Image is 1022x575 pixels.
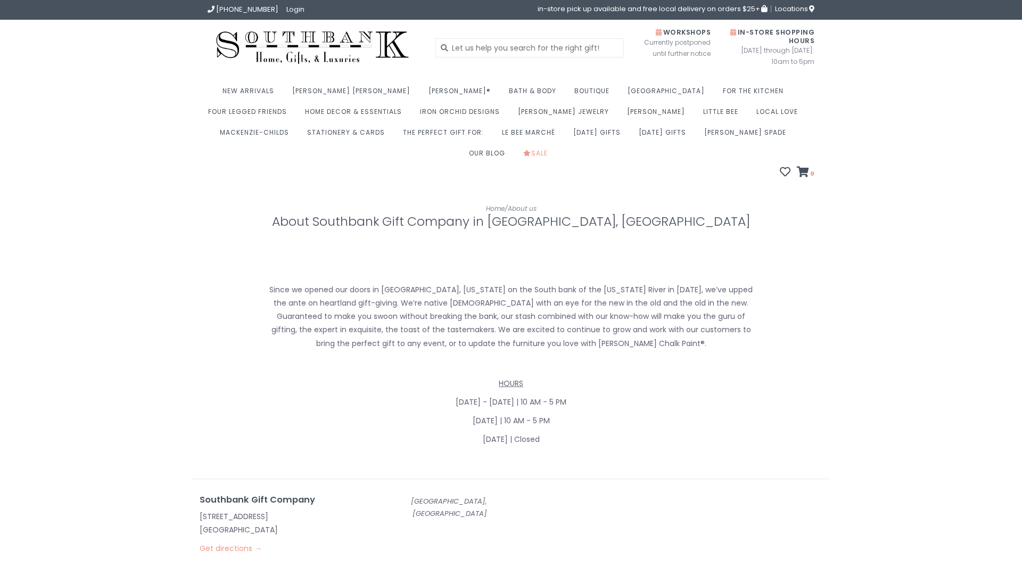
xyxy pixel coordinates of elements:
[394,495,495,520] div: [GEOGRAPHIC_DATA], [GEOGRAPHIC_DATA]
[523,146,553,167] a: Sale
[268,283,754,350] p: Since we opened our doors in [GEOGRAPHIC_DATA], [US_STATE] on the South bank of the [US_STATE] Ri...
[208,396,814,409] p: [DATE] - [DATE] | 10 AM - 5 PM
[730,28,814,45] span: In-Store Shopping Hours
[518,104,614,125] a: [PERSON_NAME] Jewelry
[574,84,615,104] a: Boutique
[775,4,814,14] span: Locations
[200,543,262,554] a: Get directions →
[631,37,711,59] span: Currently postponed until further notice
[286,4,304,14] a: Login
[656,28,711,37] span: Workshops
[222,84,279,104] a: New Arrivals
[627,104,690,125] a: [PERSON_NAME]
[292,84,416,104] a: [PERSON_NAME] [PERSON_NAME]
[639,125,691,146] a: [DATE] Gifts
[809,169,814,178] span: 0
[200,510,386,537] p: [STREET_ADDRESS] [GEOGRAPHIC_DATA]
[508,204,537,213] a: About us
[509,84,562,104] a: Bath & Body
[435,38,624,57] input: Let us help you search for the right gift!
[727,45,814,67] span: [DATE] through [DATE]: 10am to 5pm
[573,125,626,146] a: [DATE] Gifts
[208,28,417,68] img: Southbank Gift Company -- Home, Gifts, and Luxuries
[771,5,814,12] a: Locations
[797,168,814,178] a: 0
[208,433,814,446] p: [DATE] | Closed
[420,104,505,125] a: Iron Orchid Designs
[208,203,814,215] div: /
[723,84,789,104] a: For the Kitchen
[704,125,792,146] a: [PERSON_NAME] Spade
[703,104,744,125] a: Little Bee
[628,84,710,104] a: [GEOGRAPHIC_DATA]
[469,146,510,167] a: Our Blog
[305,104,407,125] a: Home Decor & Essentials
[403,125,489,146] a: The perfect gift for:
[208,4,278,14] a: [PHONE_NUMBER]
[216,4,278,14] span: [PHONE_NUMBER]
[428,84,496,104] a: [PERSON_NAME]®
[220,125,294,146] a: MacKenzie-Childs
[756,104,803,125] a: Local Love
[208,104,292,125] a: Four Legged Friends
[502,125,561,146] a: Le Bee Marché
[208,215,814,228] h1: About Southbank Gift Company in [GEOGRAPHIC_DATA], [GEOGRAPHIC_DATA]
[538,5,767,12] span: in-store pick up available and free local delivery on orders $25+
[208,414,814,428] p: [DATE] | 10 AM - 5 PM
[200,495,386,505] h4: Southbank Gift Company
[486,204,505,213] a: Home
[499,378,523,389] span: HOURS
[307,125,390,146] a: Stationery & Cards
